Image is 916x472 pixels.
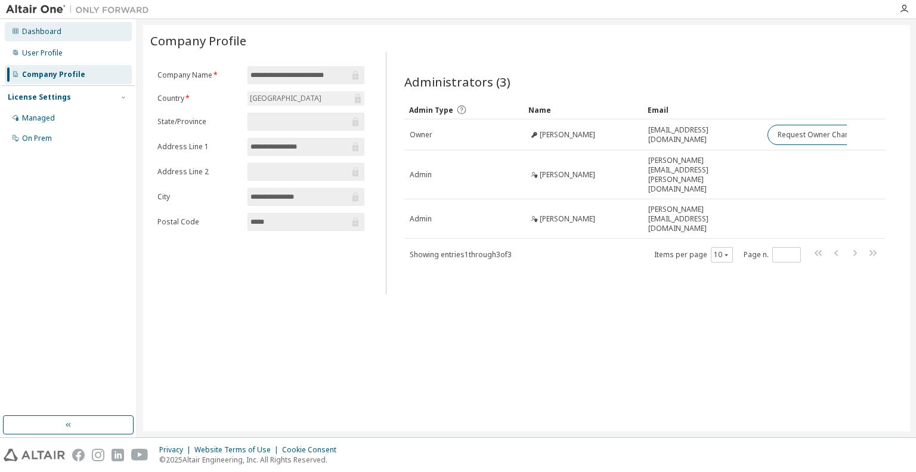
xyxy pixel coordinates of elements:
label: State/Province [157,117,240,127]
span: Items per page [654,247,733,263]
span: [PERSON_NAME] [540,130,595,140]
button: Request Owner Change [768,125,868,145]
span: Administrators (3) [404,73,510,90]
div: Cookie Consent [282,445,343,455]
div: [GEOGRAPHIC_DATA] [247,91,364,106]
label: Postal Code [157,217,240,227]
img: facebook.svg [72,449,85,461]
div: Privacy [159,445,194,455]
img: altair_logo.svg [4,449,65,461]
div: On Prem [22,134,52,143]
img: linkedin.svg [112,449,124,461]
img: youtube.svg [131,449,148,461]
span: Admin Type [409,105,453,115]
div: Managed [22,113,55,123]
img: Altair One [6,4,155,16]
span: [PERSON_NAME][EMAIL_ADDRESS][PERSON_NAME][DOMAIN_NAME] [648,156,757,194]
div: Email [648,100,757,119]
span: Admin [410,170,432,180]
button: 10 [714,250,730,260]
div: User Profile [22,48,63,58]
div: License Settings [8,92,71,102]
span: Page n. [744,247,801,263]
span: [PERSON_NAME] [540,170,595,180]
label: Company Name [157,70,240,80]
img: instagram.svg [92,449,104,461]
span: Owner [410,130,432,140]
span: [PERSON_NAME] [540,214,595,224]
div: Dashboard [22,27,61,36]
label: City [157,192,240,202]
div: Name [528,100,638,119]
label: Address Line 1 [157,142,240,152]
p: © 2025 Altair Engineering, Inc. All Rights Reserved. [159,455,343,465]
span: Company Profile [150,32,246,49]
label: Country [157,94,240,103]
span: [PERSON_NAME][EMAIL_ADDRESS][DOMAIN_NAME] [648,205,757,233]
span: [EMAIL_ADDRESS][DOMAIN_NAME] [648,125,757,144]
span: Showing entries 1 through 3 of 3 [410,249,512,260]
label: Address Line 2 [157,167,240,177]
div: Company Profile [22,70,85,79]
div: Website Terms of Use [194,445,282,455]
div: [GEOGRAPHIC_DATA] [248,92,323,105]
span: Admin [410,214,432,224]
